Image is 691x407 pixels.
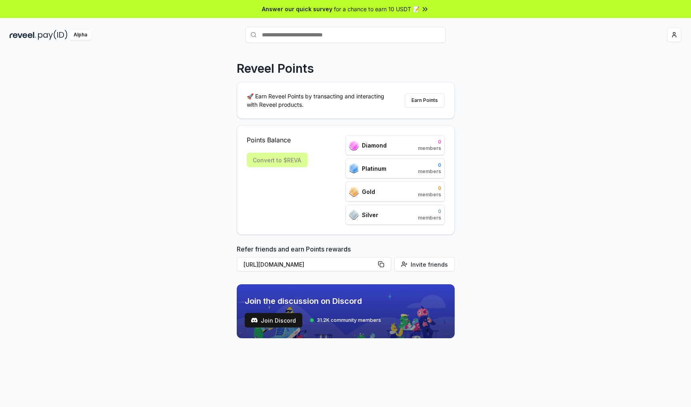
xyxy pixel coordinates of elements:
[237,257,391,271] button: [URL][DOMAIN_NAME]
[261,316,296,325] span: Join Discord
[247,135,308,145] span: Points Balance
[38,30,68,40] img: pay_id
[362,188,375,196] span: Gold
[418,139,441,145] span: 0
[349,209,359,220] img: ranks_icon
[247,92,391,109] p: 🚀 Earn Reveel Points by transacting and interacting with Reveel products.
[362,141,387,150] span: Diamond
[418,145,441,152] span: members
[237,61,314,76] p: Reveel Points
[362,211,378,219] span: Silver
[405,93,445,108] button: Earn Points
[418,215,441,221] span: members
[245,295,381,307] span: Join the discussion on Discord
[317,317,381,323] span: 31.2K community members
[418,208,441,215] span: 0
[349,187,359,197] img: ranks_icon
[418,192,441,198] span: members
[245,313,302,327] a: testJoin Discord
[418,162,441,168] span: 0
[418,168,441,175] span: members
[362,164,386,173] span: Platinum
[349,163,359,174] img: ranks_icon
[334,5,419,13] span: for a chance to earn 10 USDT 📝
[237,244,455,275] div: Refer friends and earn Points rewards
[411,260,448,269] span: Invite friends
[69,30,92,40] div: Alpha
[262,5,332,13] span: Answer our quick survey
[418,185,441,192] span: 0
[245,313,302,327] button: Join Discord
[349,140,359,150] img: ranks_icon
[10,30,36,40] img: reveel_dark
[251,317,258,323] img: test
[237,284,455,338] img: discord_banner
[394,257,455,271] button: Invite friends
